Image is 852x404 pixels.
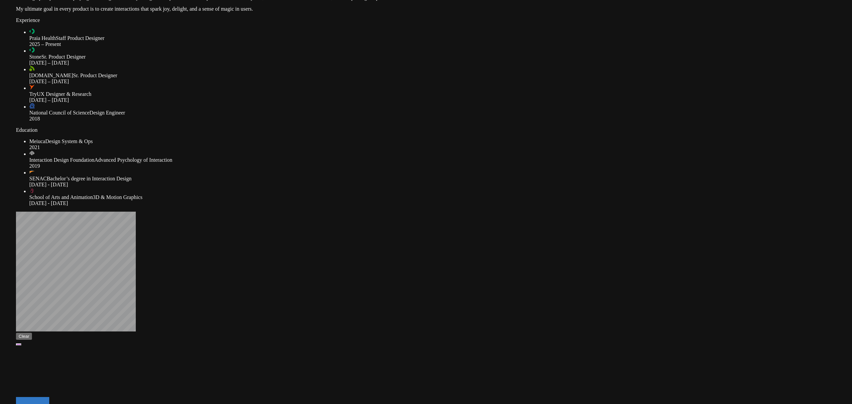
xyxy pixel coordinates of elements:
span: Advanced Psychology of Interaction [95,157,172,163]
span: Bachelor’s degree in Interaction Design [47,176,131,181]
span: Sr. Product Designer [41,54,86,60]
button: Clear [16,333,32,340]
span: Design System & Ops [45,138,93,144]
span: Interaction Design Foundation [29,157,95,163]
span: Praia Health [29,35,56,41]
span: Design Engineer [90,110,125,115]
span: 3D & Motion Graphics [93,194,142,200]
span: [DOMAIN_NAME] [29,73,73,78]
span: Stone [29,54,41,60]
span: School of Arts and Animation [29,194,93,200]
span: SENAC [29,176,47,181]
span: UX Designer & Research [37,91,92,97]
span: Staff Product Designer [56,35,105,41]
span: Try [29,91,37,97]
span: National Council of Science [29,110,90,115]
span: Meiuca [29,138,45,144]
span: Sr. Product Designer [73,73,117,78]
